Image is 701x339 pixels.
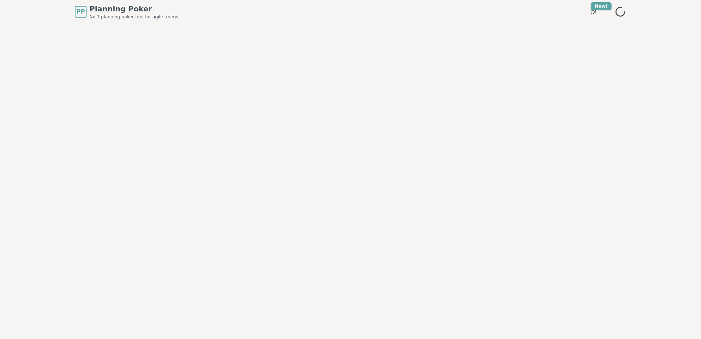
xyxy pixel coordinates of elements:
span: Planning Poker [89,4,178,14]
span: PP [76,7,85,16]
span: No.1 planning poker tool for agile teams [89,14,178,20]
button: New! [587,5,600,18]
div: New! [591,2,612,10]
a: PPPlanning PokerNo.1 planning poker tool for agile teams [75,4,178,20]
